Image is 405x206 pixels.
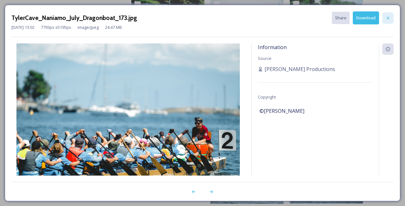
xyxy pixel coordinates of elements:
button: Download [353,11,379,24]
span: 24.47 MB [105,24,122,30]
span: Source [258,55,271,61]
button: Share [332,12,350,24]
h3: TylerCave_Naniamo_July_Dragonboat_173.jpg [11,13,137,23]
span: image/jpeg [78,24,99,30]
span: [DATE] 13:02 [11,24,34,30]
span: ©[PERSON_NAME] [259,107,304,115]
span: [PERSON_NAME] Productions [265,65,335,73]
span: Copyright [258,94,276,100]
img: TylerCave_Naniamo_July_Dragonboat_173.jpg [11,43,245,192]
span: 7793 px x 5195 px [41,24,71,30]
span: Information [258,44,287,51]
